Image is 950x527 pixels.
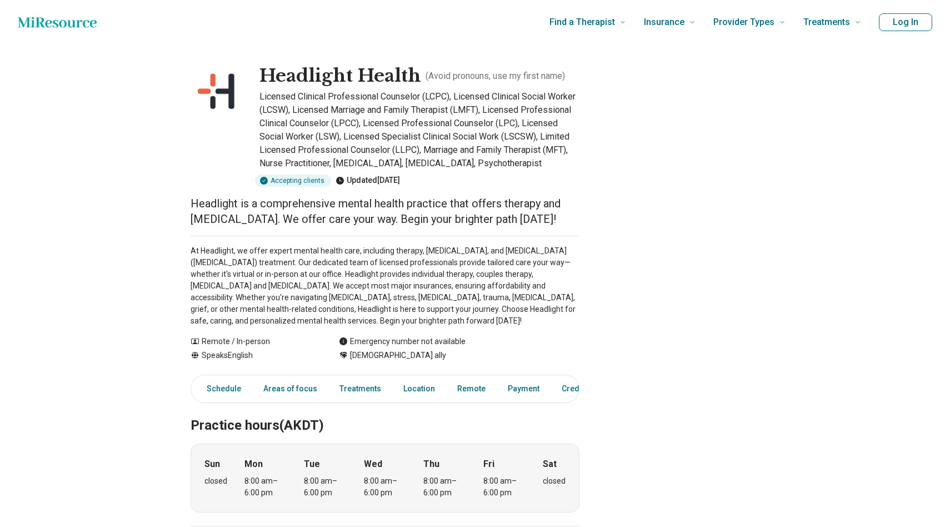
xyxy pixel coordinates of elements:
[257,377,324,400] a: Areas of focus
[483,475,526,499] div: 8:00 am – 6:00 pm
[423,475,466,499] div: 8:00 am – 6:00 pm
[364,475,407,499] div: 8:00 am – 6:00 pm
[191,64,246,120] img: Headlight Health, Licensed Clinical Professional Counselor (LCPC)
[803,14,850,30] span: Treatments
[713,14,774,30] span: Provider Types
[191,390,579,435] h2: Practice hours (AKDT)
[18,11,97,33] a: Home page
[423,458,439,471] strong: Thu
[259,64,421,88] h1: Headlight Health
[364,458,382,471] strong: Wed
[191,350,317,361] div: Speaks English
[255,175,331,187] div: Accepting clients
[191,196,579,227] p: Headlight is a comprehensive mental health practice that offers therapy and [MEDICAL_DATA]. We of...
[543,475,566,487] div: closed
[191,245,579,327] p: At Headlight, we offer expert mental health care, including therapy, [MEDICAL_DATA], and [MEDICAL...
[501,377,546,400] a: Payment
[644,14,684,30] span: Insurance
[193,377,248,400] a: Schedule
[555,377,611,400] a: Credentials
[304,475,347,499] div: 8:00 am – 6:00 pm
[191,336,317,347] div: Remote / In-person
[339,336,466,347] div: Emergency number not available
[451,377,492,400] a: Remote
[244,475,287,499] div: 8:00 am – 6:00 pm
[259,90,579,170] p: Licensed Clinical Professional Counselor (LCPC), Licensed Clinical Social Worker (LCSW), Licensed...
[397,377,442,400] a: Location
[426,69,565,83] p: ( Avoid pronouns, use my first name )
[543,458,557,471] strong: Sat
[244,458,263,471] strong: Mon
[350,350,446,361] span: [DEMOGRAPHIC_DATA] ally
[879,13,932,31] button: Log In
[304,458,320,471] strong: Tue
[483,458,494,471] strong: Fri
[191,444,579,513] div: When does the program meet?
[204,475,227,487] div: closed
[336,175,400,187] div: Updated [DATE]
[204,458,220,471] strong: Sun
[333,377,388,400] a: Treatments
[549,14,615,30] span: Find a Therapist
